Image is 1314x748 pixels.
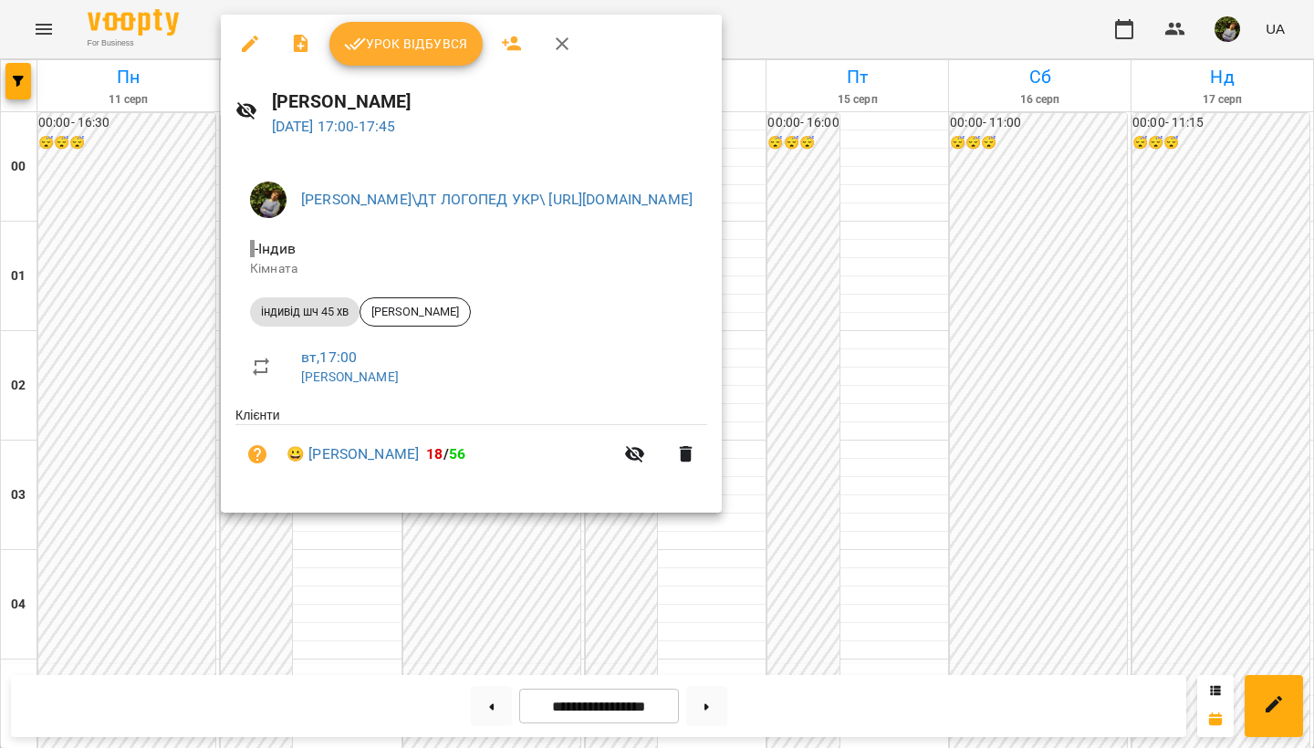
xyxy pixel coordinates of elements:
div: [PERSON_NAME] [360,297,471,327]
span: 56 [449,445,465,462]
span: індивід шч 45 хв [250,304,360,320]
a: [DATE] 17:00-17:45 [272,118,396,135]
button: Візит ще не сплачено. Додати оплату? [235,432,279,476]
span: Урок відбувся [344,33,468,55]
ul: Клієнти [235,406,707,491]
span: - Індив [250,240,299,257]
b: / [426,445,465,462]
span: 18 [426,445,443,462]
a: вт , 17:00 [301,348,357,366]
h6: [PERSON_NAME] [272,88,708,116]
a: [PERSON_NAME] [301,369,399,384]
span: [PERSON_NAME] [360,304,470,320]
a: 😀 [PERSON_NAME] [287,443,419,465]
a: [PERSON_NAME]\ДТ ЛОГОПЕД УКР\ [URL][DOMAIN_NAME] [301,191,693,208]
p: Кімната [250,260,693,278]
button: Урок відбувся [329,22,483,66]
img: b75e9dd987c236d6cf194ef640b45b7d.jpg [250,182,287,218]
